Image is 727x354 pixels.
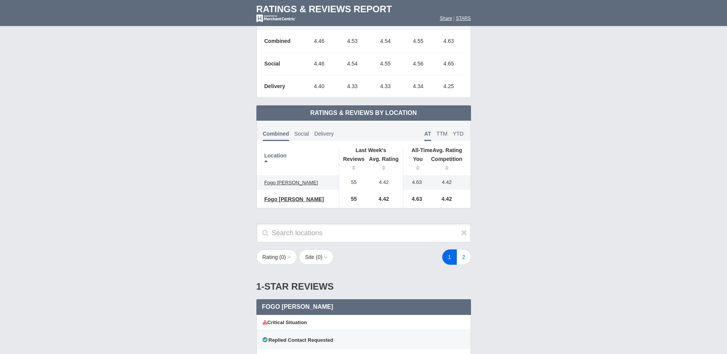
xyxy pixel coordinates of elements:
[263,337,333,343] span: Replied Contact Requested
[294,131,309,137] span: Social
[440,16,452,21] a: Share
[263,320,307,325] span: Critical Situation
[402,75,435,98] td: 4.34
[402,52,435,75] td: 4.56
[318,254,321,260] span: 0
[442,249,457,265] a: 1
[264,52,303,75] td: Social
[314,131,334,137] span: Delivery
[403,154,427,175] th: You: activate to sort column ascending
[264,180,318,185] span: Fogo [PERSON_NAME]
[369,30,402,52] td: 4.54
[402,30,435,52] td: 4.55
[412,147,433,153] span: All-Time
[427,154,471,175] th: Competition: activate to sort column ascending
[365,190,403,208] td: 4.42
[303,75,336,98] td: 4.40
[264,30,303,52] td: Combined
[369,75,402,98] td: 4.33
[403,190,427,208] td: 4.63
[369,52,402,75] td: 4.55
[437,131,448,137] span: TTM
[256,249,297,265] button: Rating (0)
[336,30,369,52] td: 4.53
[435,52,463,75] td: 4.65
[336,75,369,98] td: 4.33
[365,154,403,175] th: Avg. Rating: activate to sort column ascending
[261,178,322,187] a: Fogo [PERSON_NAME]
[427,190,471,208] td: 4.42
[257,147,339,175] th: Location: activate to sort column descending
[456,249,471,265] a: 2
[262,303,333,310] span: Fogo [PERSON_NAME]
[453,16,455,21] span: |
[339,154,365,175] th: Reviews: activate to sort column ascending
[403,147,471,154] th: Avg. Rating
[299,249,333,265] button: Site (0)
[264,196,324,202] span: Fogo [PERSON_NAME]
[424,131,431,141] span: AT
[261,195,328,204] a: Fogo [PERSON_NAME]
[339,175,365,190] td: 55
[256,105,471,121] td: Ratings & Reviews by Location
[435,75,463,98] td: 4.25
[303,30,336,52] td: 4.46
[264,75,303,98] td: Delivery
[365,175,403,190] td: 4.42
[456,16,471,21] a: STARS
[256,15,296,22] img: mc-powered-by-logo-white-103.png
[256,274,471,299] div: 1-Star Reviews
[303,52,336,75] td: 4.46
[427,175,471,190] td: 4.42
[453,131,464,137] span: YTD
[435,30,463,52] td: 4.63
[339,147,403,154] th: Last Week's
[281,254,284,260] span: 0
[263,131,289,141] span: Combined
[339,190,365,208] td: 55
[336,52,369,75] td: 4.54
[403,175,427,190] td: 4.63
